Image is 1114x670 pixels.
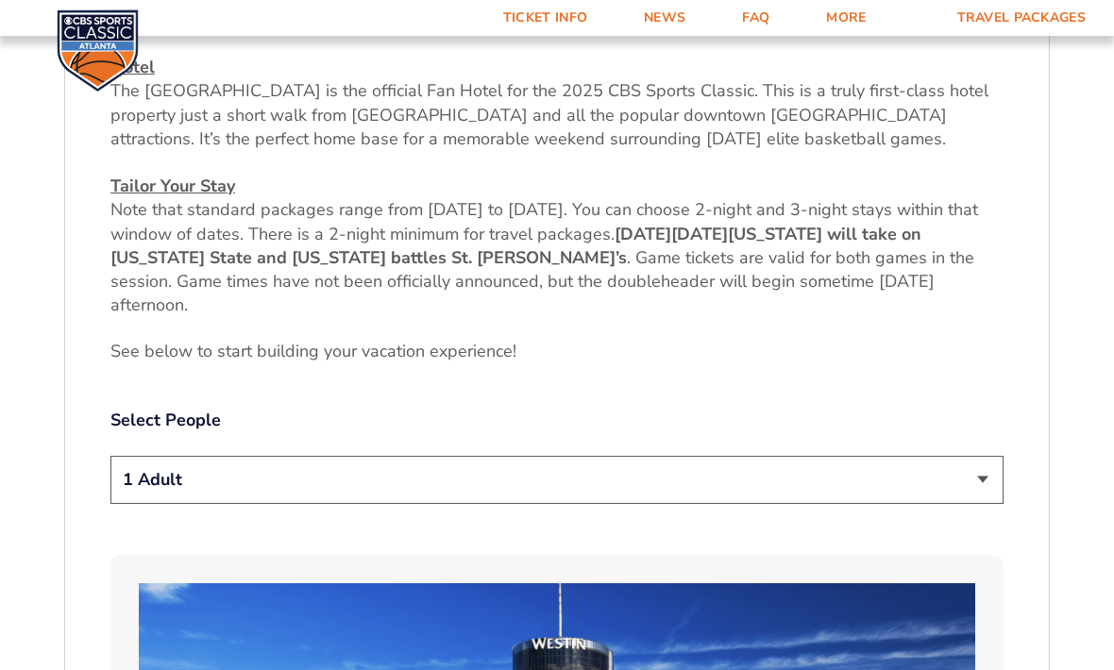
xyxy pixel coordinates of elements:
[110,409,1004,432] label: Select People
[110,79,988,149] span: The [GEOGRAPHIC_DATA] is the official Fan Hotel for the 2025 CBS Sports Classic. This is a truly ...
[110,198,978,244] span: Note that standard packages range from [DATE] to [DATE]. You can choose 2-night and 3-night stays...
[110,246,974,316] span: . Game tickets are valid for both games in the session. Game times have not been officially annou...
[110,175,235,197] u: Tailor Your Stay
[439,340,516,362] span: xperience!
[615,223,728,245] strong: [DATE][DATE]
[57,9,139,92] img: CBS Sports Classic
[110,340,1004,363] p: See below to start building your vacation e
[110,223,921,269] strong: [US_STATE] will take on [US_STATE] State and [US_STATE] battles St. [PERSON_NAME]’s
